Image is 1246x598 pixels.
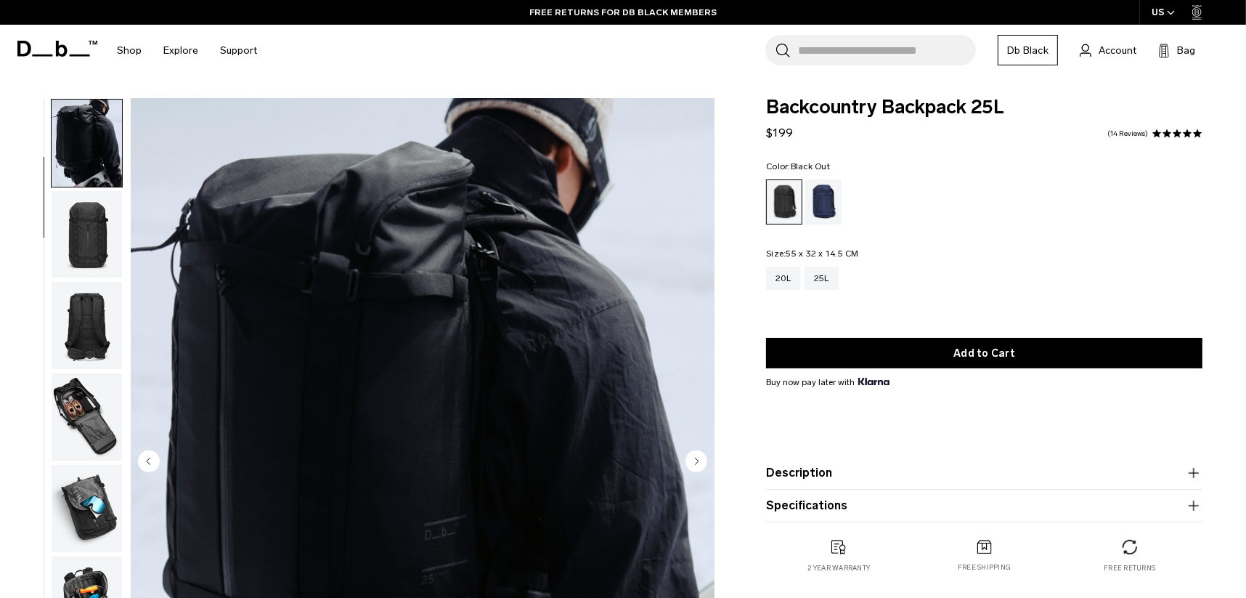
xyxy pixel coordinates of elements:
[766,267,800,290] a: 20L
[685,450,707,475] button: Next slide
[51,281,123,370] button: Backcountry Backpack 25L Black Out
[998,35,1058,65] a: Db Black
[51,99,123,187] button: Backcountry Backpack 25L Black Out
[106,25,268,76] nav: Main Navigation
[163,25,198,76] a: Explore
[791,161,830,171] span: Black Out
[51,190,123,279] button: Backcountry Backpack 25L Black Out
[529,6,717,19] a: FREE RETURNS FOR DB BLACK MEMBERS
[117,25,142,76] a: Shop
[1104,563,1155,573] p: Free returns
[805,179,842,225] a: Blue Hour
[766,162,830,171] legend: Color:
[766,249,859,258] legend: Size:
[52,373,122,461] img: Backcountry Backpack 25L Black Out
[786,249,859,259] span: 55 x 32 x 14.5 CM
[958,562,1011,573] p: Free shipping
[766,338,1202,368] button: Add to Cart
[52,191,122,278] img: Backcountry Backpack 25L Black Out
[808,563,871,573] p: 2 year warranty
[1107,130,1148,137] a: 14 reviews
[220,25,257,76] a: Support
[766,464,1202,482] button: Description
[1158,41,1195,59] button: Bag
[51,464,123,553] button: Backcountry Backpack 25L Black Out
[805,267,839,290] a: 25L
[51,373,123,461] button: Backcountry Backpack 25L Black Out
[52,465,122,552] img: Backcountry Backpack 25L Black Out
[858,378,889,385] img: {"height" => 20, "alt" => "Klarna"}
[766,376,889,389] span: Buy now pay later with
[1099,43,1136,58] span: Account
[766,98,1202,117] span: Backcountry Backpack 25L
[52,100,122,187] img: Backcountry Backpack 25L Black Out
[766,126,793,140] span: $199
[1080,41,1136,59] a: Account
[52,282,122,369] img: Backcountry Backpack 25L Black Out
[766,497,1202,514] button: Specifications
[766,179,802,225] a: Black Out
[1177,43,1195,58] span: Bag
[138,450,160,475] button: Previous slide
